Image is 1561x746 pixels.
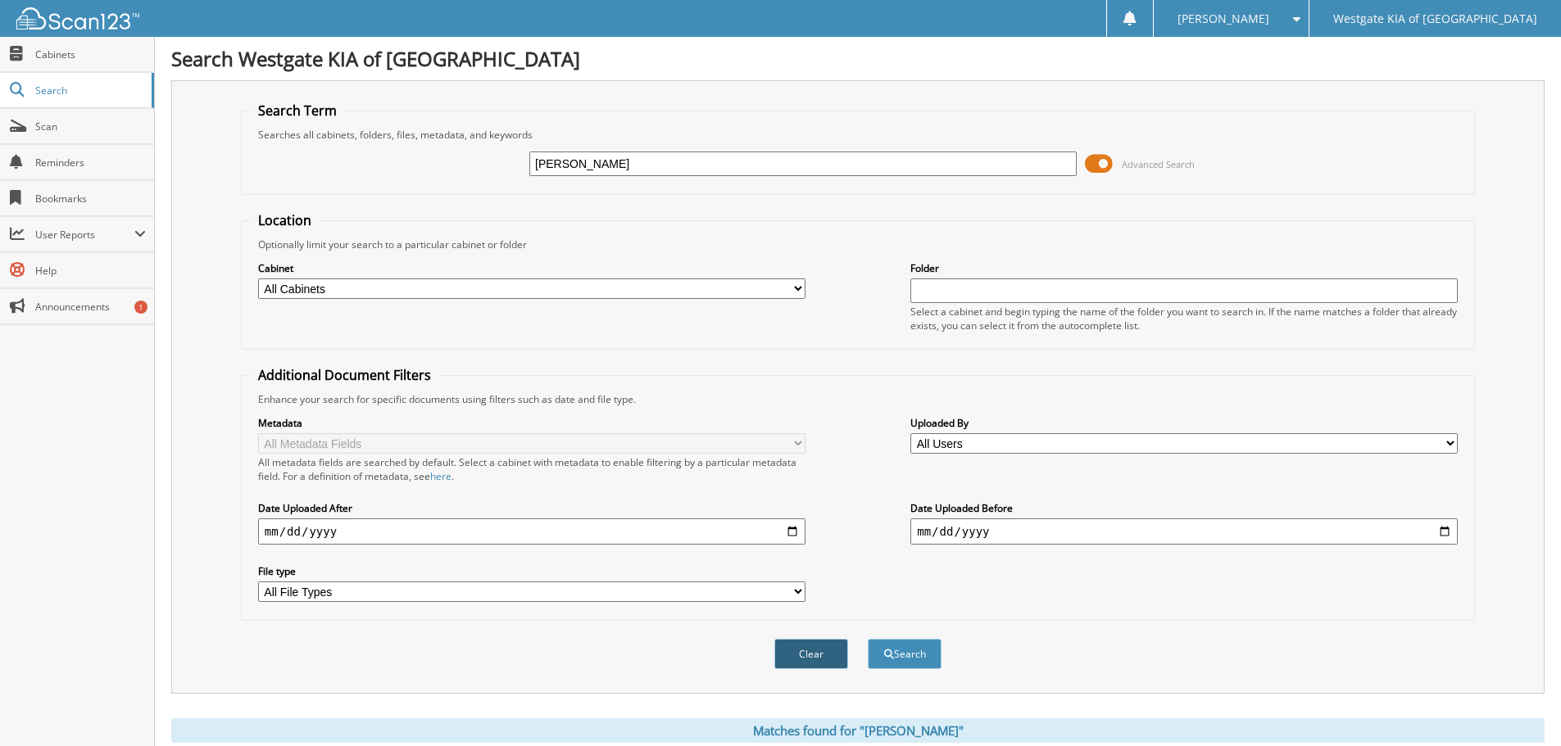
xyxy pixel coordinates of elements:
div: All metadata fields are searched by default. Select a cabinet with metadata to enable filtering b... [258,455,805,483]
span: Westgate KIA of [GEOGRAPHIC_DATA] [1333,14,1537,24]
button: Search [868,639,942,669]
legend: Location [250,211,320,229]
div: 1 [134,301,147,314]
label: Date Uploaded Before [910,501,1458,515]
button: Clear [774,639,848,669]
span: [PERSON_NAME] [1178,14,1269,24]
label: Uploaded By [910,416,1458,430]
legend: Additional Document Filters [250,366,439,384]
a: here [430,469,452,483]
label: Date Uploaded After [258,501,805,515]
label: Folder [910,261,1458,275]
input: start [258,518,805,545]
label: Metadata [258,416,805,430]
div: Matches found for "[PERSON_NAME]" [171,718,1545,743]
span: User Reports [35,228,134,242]
span: Reminders [35,156,146,170]
label: Cabinet [258,261,805,275]
span: Search [35,84,143,97]
label: File type [258,564,805,578]
div: Optionally limit your search to a particular cabinet or folder [250,237,1466,251]
img: scan123-logo-white.svg [16,7,139,29]
legend: Search Term [250,102,345,120]
div: Enhance your search for specific documents using filters such as date and file type. [250,392,1466,406]
h1: Search Westgate KIA of [GEOGRAPHIC_DATA] [171,45,1545,72]
div: Select a cabinet and begin typing the name of the folder you want to search in. If the name match... [910,305,1458,332]
span: Help [35,264,146,278]
span: Announcements [35,300,146,314]
span: Bookmarks [35,192,146,206]
input: end [910,518,1458,545]
span: Scan [35,120,146,133]
span: Cabinets [35,47,146,61]
span: Advanced Search [1122,158,1195,170]
div: Searches all cabinets, folders, files, metadata, and keywords [250,128,1466,142]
